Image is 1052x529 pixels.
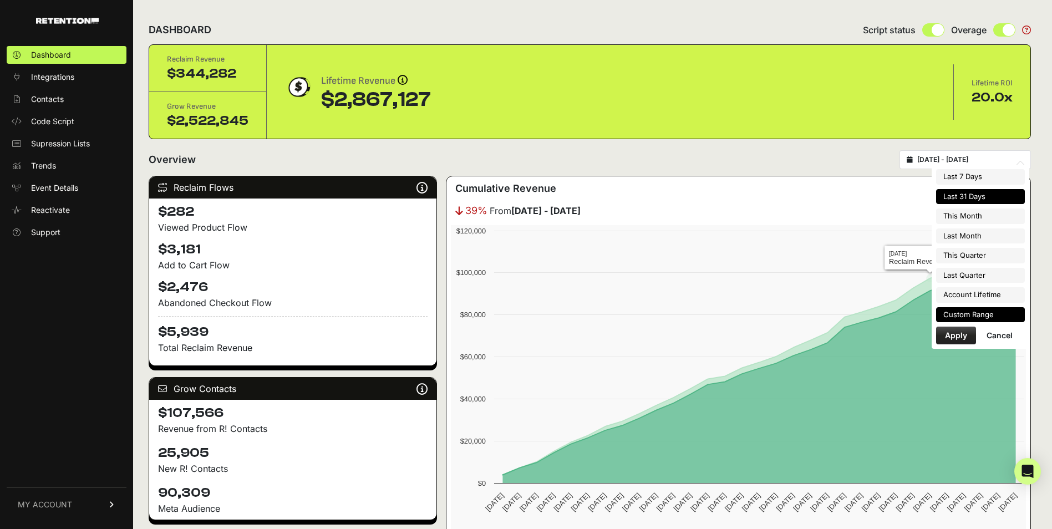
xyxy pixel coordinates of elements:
text: [DATE] [484,491,505,513]
h3: Cumulative Revenue [455,181,556,196]
span: 39% [465,203,487,218]
div: Abandoned Checkout Flow [158,296,428,309]
a: MY ACCOUNT [7,487,126,521]
text: [DATE] [877,491,898,513]
img: dollar-coin-05c43ed7efb7bc0c12610022525b4bbbb207c7efeef5aecc26f025e68dcafac9.png [284,73,312,101]
text: $20,000 [460,437,485,445]
div: $2,522,845 [167,112,248,130]
div: Grow Revenue [167,101,248,112]
text: [DATE] [928,491,950,513]
li: Last Quarter [936,268,1025,283]
text: [DATE] [826,491,847,513]
text: [DATE] [621,491,642,513]
span: Script status [863,23,916,37]
a: Support [7,223,126,241]
a: Reactivate [7,201,126,219]
div: Meta Audience [158,502,428,515]
strong: [DATE] - [DATE] [511,205,581,216]
text: $60,000 [460,353,485,361]
li: Account Lifetime [936,287,1025,303]
text: [DATE] [501,491,522,513]
p: New R! Contacts [158,462,428,475]
h4: $3,181 [158,241,428,258]
span: Dashboard [31,49,71,60]
div: Lifetime Revenue [321,73,431,89]
a: Supression Lists [7,135,126,152]
div: $344,282 [167,65,248,83]
text: $80,000 [460,311,485,319]
text: [DATE] [518,491,540,513]
span: Reactivate [31,205,70,216]
text: $0 [477,479,485,487]
span: Event Details [31,182,78,194]
text: [DATE] [774,491,796,513]
div: $2,867,127 [321,89,431,111]
text: $120,000 [456,227,485,235]
p: Revenue from R! Contacts [158,422,428,435]
span: Integrations [31,72,74,83]
text: [DATE] [997,491,1018,513]
li: This Quarter [936,248,1025,263]
div: Grow Contacts [149,378,436,400]
text: [DATE] [603,491,625,513]
div: Reclaim Flows [149,176,436,199]
text: [DATE] [843,491,865,513]
h4: 25,905 [158,444,428,462]
h4: $2,476 [158,278,428,296]
text: [DATE] [809,491,830,513]
img: Retention.com [36,18,99,24]
span: Contacts [31,94,64,105]
li: This Month [936,208,1025,224]
li: Last 31 Days [936,189,1025,205]
text: [DATE] [894,491,916,513]
a: Event Details [7,179,126,197]
text: [DATE] [654,491,676,513]
span: Support [31,227,60,238]
text: [DATE] [946,491,967,513]
a: Code Script [7,113,126,130]
div: Add to Cart Flow [158,258,428,272]
span: MY ACCOUNT [18,499,72,510]
text: [DATE] [757,491,779,513]
span: Supression Lists [31,138,90,149]
text: [DATE] [706,491,728,513]
h4: $5,939 [158,316,428,341]
span: Trends [31,160,56,171]
text: $100,000 [456,268,485,277]
text: [DATE] [689,491,710,513]
div: 20.0x [972,89,1013,106]
h4: $282 [158,203,428,221]
a: Dashboard [7,46,126,64]
text: $40,000 [460,395,485,403]
text: [DATE] [569,491,591,513]
p: Total Reclaim Revenue [158,341,428,354]
div: Lifetime ROI [972,78,1013,89]
div: Viewed Product Flow [158,221,428,234]
span: Code Script [31,116,74,127]
text: [DATE] [552,491,573,513]
button: Cancel [978,327,1021,344]
div: Reclaim Revenue [167,54,248,65]
text: [DATE] [860,491,881,513]
text: [DATE] [962,491,984,513]
span: Overage [951,23,987,37]
h4: $107,566 [158,404,428,422]
text: [DATE] [979,491,1001,513]
text: [DATE] [740,491,762,513]
li: Last 7 Days [936,169,1025,185]
text: [DATE] [637,491,659,513]
a: Trends [7,157,126,175]
text: [DATE] [672,491,693,513]
button: Apply [936,327,976,344]
li: Last Month [936,228,1025,244]
h2: Overview [149,152,196,167]
div: Open Intercom Messenger [1014,458,1041,485]
h4: 90,309 [158,484,428,502]
h2: DASHBOARD [149,22,211,38]
text: [DATE] [586,491,608,513]
text: [DATE] [911,491,933,513]
li: Custom Range [936,307,1025,323]
a: Integrations [7,68,126,86]
text: [DATE] [723,491,745,513]
a: Contacts [7,90,126,108]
